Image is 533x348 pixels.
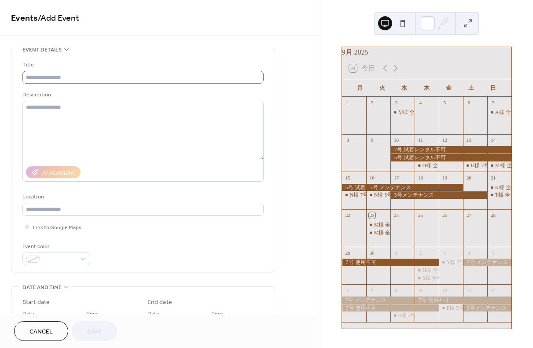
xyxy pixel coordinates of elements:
div: 10 [393,137,400,143]
div: M様 全サイズ試着 [366,229,390,237]
div: N様 5号予約 [366,191,390,199]
div: 9 [417,287,424,293]
div: 火 [371,79,393,97]
div: 7号 使用不可 [342,259,439,266]
div: 18 [417,174,424,181]
div: N様 7号予約 [342,191,366,199]
div: 22 [345,212,351,219]
div: 5 [441,99,448,106]
div: Title [22,60,262,70]
div: Start date [22,298,50,307]
div: 16 [369,174,375,181]
div: 17 [393,174,400,181]
div: O様 全サイズ予約 [415,162,439,169]
div: 12 [441,137,448,143]
button: Cancel [14,321,68,341]
div: 5号メンテナンス [390,191,487,199]
div: 25 [417,212,424,219]
div: 7号 メンテナンス [463,259,511,266]
div: 20 [466,174,472,181]
div: 7号 メンテナンス [366,184,463,191]
div: 7号 試着レンタル不可 [390,146,511,154]
span: Link to Google Maps [33,223,81,232]
div: F様 5号予約 [447,304,475,312]
div: 木 [415,79,437,97]
span: Date and time [22,283,62,292]
div: S様 全サイズ試着 [423,275,464,282]
div: 28 [490,212,496,219]
div: F様 5号予約 [439,304,463,312]
div: N様 7号予約 [350,191,379,199]
div: 13 [466,137,472,143]
div: 27 [466,212,472,219]
div: 26 [441,212,448,219]
div: S様 5号試着 [398,312,426,319]
div: 12 [490,287,496,293]
div: Y様 7号予約 [439,259,463,266]
div: M様 全サイズ試着 [374,229,417,237]
span: Time [211,309,224,319]
div: S様 5号試着 [390,312,415,319]
span: / Add Event [38,10,79,27]
span: Date [22,309,34,319]
div: M様 全サイズ予約 [390,109,415,116]
div: 9月 2025 [342,47,511,58]
span: Date [147,309,159,319]
div: 8 [345,137,351,143]
div: M様 全サイズ試着 [374,221,417,229]
div: 11 [466,287,472,293]
div: M様 全サイズ試着 [366,221,390,229]
div: 7 [490,99,496,106]
div: 日 [482,79,504,97]
div: 9 [369,137,375,143]
div: H様 全サイズ試着 [423,267,465,274]
div: 2 [417,249,424,256]
div: 4 [466,249,472,256]
div: 14 [490,137,496,143]
div: 6 [345,287,351,293]
div: 5号 使用不可 [342,304,439,312]
div: H様 全サイズ試着 [415,267,439,274]
div: T様 全サイズ試着 [487,191,511,199]
div: 7 [369,287,375,293]
div: 5号 試着レンタル不可 [390,154,511,161]
div: 5号 試着レンタル不可 [342,184,366,191]
div: 11 [417,137,424,143]
div: 8 [393,287,400,293]
div: 4 [417,99,424,106]
div: 1 [393,249,400,256]
div: S様 全サイズ試着 [415,275,439,282]
div: 5号メンテナンス [463,304,511,312]
div: 月 [349,79,371,97]
div: 5 [490,249,496,256]
div: 10 [441,287,448,293]
div: 30 [369,249,375,256]
div: K様 全サイズ予約 [487,184,511,191]
div: 水 [393,79,415,97]
div: Event color [22,242,88,251]
span: Event details [22,45,62,55]
div: H様 7号試着 [463,162,487,169]
div: 21 [490,174,496,181]
div: 6 [466,99,472,106]
div: 15 [345,174,351,181]
div: Y様 7号予約 [447,259,476,266]
div: End date [147,298,172,307]
div: H様 7号試着 [471,162,500,169]
div: 29 [345,249,351,256]
a: Events [11,10,38,27]
div: 3 [393,99,400,106]
div: Location [22,192,262,201]
div: 2 [369,99,375,106]
div: 7号 使用不可 [415,297,511,304]
div: 1 [345,99,351,106]
div: M様 全サイズ予約 [487,162,511,169]
div: N様 5号予約 [374,191,403,199]
span: Cancel [29,327,53,337]
div: 7号 メンテナンス [342,297,415,304]
div: 金 [438,79,460,97]
div: O様 全サイズ予約 [423,162,465,169]
div: 23 [369,212,375,219]
div: 土 [460,79,482,97]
